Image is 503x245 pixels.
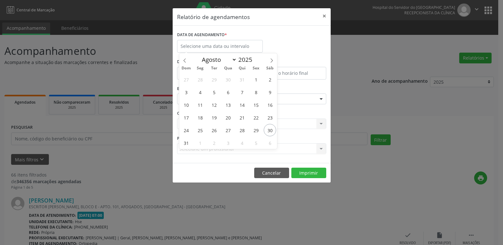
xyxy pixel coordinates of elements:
[177,67,250,80] input: Selecione o horário inicial
[250,86,262,98] span: Agosto 8, 2025
[250,124,262,136] span: Agosto 29, 2025
[177,133,206,143] label: PROFISSIONAL
[264,137,276,149] span: Setembro 6, 2025
[264,99,276,111] span: Agosto 16, 2025
[318,8,331,24] button: Close
[236,73,248,86] span: Julho 31, 2025
[236,99,248,111] span: Agosto 14, 2025
[236,124,248,136] span: Agosto 28, 2025
[194,99,206,111] span: Agosto 11, 2025
[208,124,220,136] span: Agosto 26, 2025
[177,109,195,119] label: CLÍNICA
[180,137,192,149] span: Agosto 31, 2025
[253,57,326,67] label: ATÉ
[180,111,192,124] span: Agosto 17, 2025
[222,137,234,149] span: Setembro 3, 2025
[264,73,276,86] span: Agosto 2, 2025
[254,168,289,178] button: Cancelar
[253,67,326,80] input: Selecione o horário final
[177,30,227,40] label: DATA DE AGENDAMENTO
[194,124,206,136] span: Agosto 25, 2025
[249,66,263,70] span: Sex
[199,55,237,64] select: Month
[194,73,206,86] span: Julho 28, 2025
[207,66,221,70] span: Ter
[250,99,262,111] span: Agosto 15, 2025
[208,137,220,149] span: Setembro 2, 2025
[250,111,262,124] span: Agosto 22, 2025
[208,86,220,98] span: Agosto 5, 2025
[177,84,207,94] label: ESPECIALIDADE
[194,111,206,124] span: Agosto 18, 2025
[222,111,234,124] span: Agosto 20, 2025
[264,124,276,136] span: Agosto 30, 2025
[180,73,192,86] span: Julho 27, 2025
[250,73,262,86] span: Agosto 1, 2025
[221,66,235,70] span: Qua
[222,73,234,86] span: Julho 30, 2025
[237,55,258,64] input: Year
[208,73,220,86] span: Julho 29, 2025
[291,168,326,178] button: Imprimir
[180,86,192,98] span: Agosto 3, 2025
[177,13,250,21] h5: Relatório de agendamentos
[177,57,250,67] label: De
[208,99,220,111] span: Agosto 12, 2025
[180,124,192,136] span: Agosto 24, 2025
[194,137,206,149] span: Setembro 1, 2025
[236,137,248,149] span: Setembro 4, 2025
[235,66,249,70] span: Qui
[263,66,277,70] span: Sáb
[222,124,234,136] span: Agosto 27, 2025
[208,111,220,124] span: Agosto 19, 2025
[194,86,206,98] span: Agosto 4, 2025
[177,40,263,53] input: Selecione uma data ou intervalo
[236,111,248,124] span: Agosto 21, 2025
[264,111,276,124] span: Agosto 23, 2025
[250,137,262,149] span: Setembro 5, 2025
[179,66,193,70] span: Dom
[222,86,234,98] span: Agosto 6, 2025
[236,86,248,98] span: Agosto 7, 2025
[193,66,207,70] span: Seg
[180,99,192,111] span: Agosto 10, 2025
[222,99,234,111] span: Agosto 13, 2025
[264,86,276,98] span: Agosto 9, 2025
